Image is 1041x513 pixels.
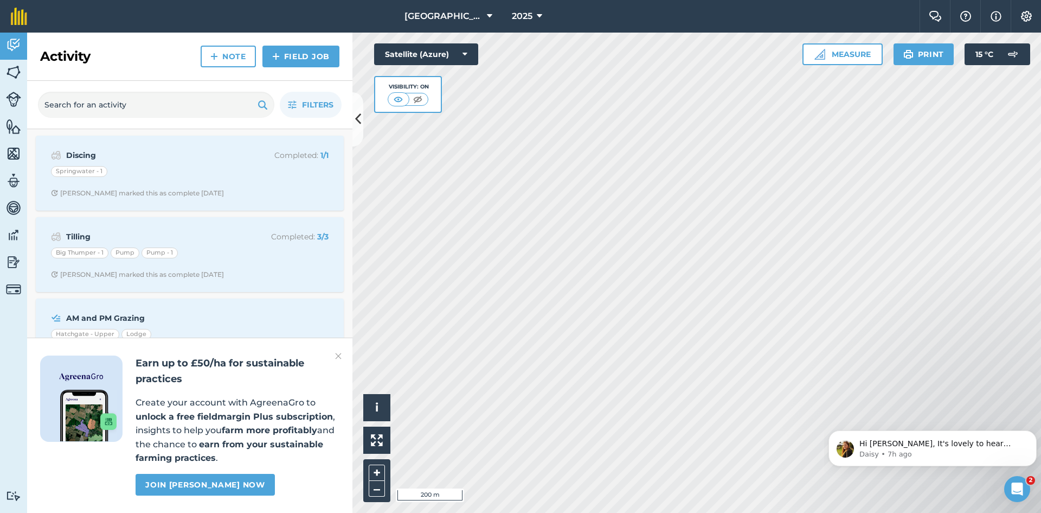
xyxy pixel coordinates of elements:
img: svg+xml;base64,PD94bWwgdmVyc2lvbj0iMS4wIiBlbmNvZGluZz0idXRmLTgiPz4KPCEtLSBHZW5lcmF0b3I6IEFkb2JlIE... [6,173,21,189]
img: svg+xml;base64,PD94bWwgdmVyc2lvbj0iMS4wIiBlbmNvZGluZz0idXRmLTgiPz4KPCEtLSBHZW5lcmF0b3I6IEFkb2JlIE... [6,254,21,270]
img: svg+xml;base64,PHN2ZyB4bWxucz0iaHR0cDovL3d3dy53My5vcmcvMjAwMC9zdmciIHdpZHRoPSI1MCIgaGVpZ2h0PSI0MC... [411,94,425,105]
div: Visibility: On [388,83,429,91]
img: Clock with arrow pointing clockwise [51,189,58,197]
button: 15 °C [965,43,1030,65]
span: 15 ° C [975,43,993,65]
img: Ruler icon [814,49,825,60]
img: A question mark icon [959,11,972,22]
img: svg+xml;base64,PHN2ZyB4bWxucz0iaHR0cDovL3d3dy53My5vcmcvMjAwMC9zdmciIHdpZHRoPSIxNCIgaGVpZ2h0PSIyNC... [210,50,218,63]
img: svg+xml;base64,PD94bWwgdmVyc2lvbj0iMS4wIiBlbmNvZGluZz0idXRmLTgiPz4KPCEtLSBHZW5lcmF0b3I6IEFkb2JlIE... [51,149,61,162]
strong: earn from your sustainable farming practices [136,439,323,464]
img: svg+xml;base64,PD94bWwgdmVyc2lvbj0iMS4wIiBlbmNvZGluZz0idXRmLTgiPz4KPCEtLSBHZW5lcmF0b3I6IEFkb2JlIE... [6,282,21,297]
iframe: Intercom notifications message [824,408,1041,484]
button: Satellite (Azure) [374,43,478,65]
a: Note [201,46,256,67]
img: Four arrows, one pointing top left, one top right, one bottom right and the last bottom left [371,434,383,446]
span: [GEOGRAPHIC_DATA] [404,10,483,23]
button: Measure [802,43,883,65]
img: Two speech bubbles overlapping with the left bubble in the forefront [929,11,942,22]
iframe: Intercom live chat [1004,476,1030,502]
button: + [369,465,385,481]
div: [PERSON_NAME] marked this as complete [DATE] [51,270,224,279]
img: Screenshot of the Gro app [60,390,117,441]
p: Completed : [242,231,329,243]
img: svg+xml;base64,PHN2ZyB4bWxucz0iaHR0cDovL3d3dy53My5vcmcvMjAwMC9zdmciIHdpZHRoPSI1NiIgaGVpZ2h0PSI2MC... [6,118,21,135]
img: svg+xml;base64,PD94bWwgdmVyc2lvbj0iMS4wIiBlbmNvZGluZz0idXRmLTgiPz4KPCEtLSBHZW5lcmF0b3I6IEFkb2JlIE... [51,230,61,243]
img: svg+xml;base64,PD94bWwgdmVyc2lvbj0iMS4wIiBlbmNvZGluZz0idXRmLTgiPz4KPCEtLSBHZW5lcmF0b3I6IEFkb2JlIE... [6,92,21,107]
input: Search for an activity [38,92,274,118]
img: svg+xml;base64,PD94bWwgdmVyc2lvbj0iMS4wIiBlbmNvZGluZz0idXRmLTgiPz4KPCEtLSBHZW5lcmF0b3I6IEFkb2JlIE... [6,37,21,53]
div: Lodge [121,329,151,340]
a: AM and PM GrazingHatchgate - UpperLodgeClock with arrow pointing clockwise[PERSON_NAME] marked th... [42,305,337,367]
a: Field Job [262,46,339,67]
p: Completed : [242,149,329,161]
button: – [369,481,385,497]
div: Springwater - 1 [51,166,107,177]
img: svg+xml;base64,PD94bWwgdmVyc2lvbj0iMS4wIiBlbmNvZGluZz0idXRmLTgiPz4KPCEtLSBHZW5lcmF0b3I6IEFkb2JlIE... [6,491,21,501]
span: i [375,401,378,414]
strong: 3 / 3 [317,232,329,242]
a: DiscingCompleted: 1/1Springwater - 1Clock with arrow pointing clockwise[PERSON_NAME] marked this ... [42,142,337,204]
strong: farm more profitably [222,425,317,435]
div: Hatchgate - Upper [51,329,119,340]
img: svg+xml;base64,PD94bWwgdmVyc2lvbj0iMS4wIiBlbmNvZGluZz0idXRmLTgiPz4KPCEtLSBHZW5lcmF0b3I6IEFkb2JlIE... [51,312,61,325]
strong: Discing [66,149,238,161]
img: svg+xml;base64,PD94bWwgdmVyc2lvbj0iMS4wIiBlbmNvZGluZz0idXRmLTgiPz4KPCEtLSBHZW5lcmF0b3I6IEFkb2JlIE... [1002,43,1024,65]
img: svg+xml;base64,PD94bWwgdmVyc2lvbj0iMS4wIiBlbmNvZGluZz0idXRmLTgiPz4KPCEtLSBHZW5lcmF0b3I6IEFkb2JlIE... [6,227,21,243]
img: fieldmargin Logo [11,8,27,25]
img: svg+xml;base64,PHN2ZyB4bWxucz0iaHR0cDovL3d3dy53My5vcmcvMjAwMC9zdmciIHdpZHRoPSI1MCIgaGVpZ2h0PSI0MC... [391,94,405,105]
img: svg+xml;base64,PHN2ZyB4bWxucz0iaHR0cDovL3d3dy53My5vcmcvMjAwMC9zdmciIHdpZHRoPSIxNyIgaGVpZ2h0PSIxNy... [991,10,1001,23]
div: Pump - 1 [142,248,178,258]
img: Clock with arrow pointing clockwise [51,271,58,278]
img: svg+xml;base64,PD94bWwgdmVyc2lvbj0iMS4wIiBlbmNvZGluZz0idXRmLTgiPz4KPCEtLSBHZW5lcmF0b3I6IEFkb2JlIE... [6,200,21,216]
img: svg+xml;base64,PHN2ZyB4bWxucz0iaHR0cDovL3d3dy53My5vcmcvMjAwMC9zdmciIHdpZHRoPSI1NiIgaGVpZ2h0PSI2MC... [6,64,21,80]
div: [PERSON_NAME] marked this as complete [DATE] [51,189,224,198]
span: Filters [302,99,333,111]
button: Filters [280,92,342,118]
div: Pump [111,248,139,258]
button: Print [894,43,954,65]
h2: Activity [40,48,91,65]
strong: 1 / 1 [320,150,329,160]
img: svg+xml;base64,PHN2ZyB4bWxucz0iaHR0cDovL3d3dy53My5vcmcvMjAwMC9zdmciIHdpZHRoPSI1NiIgaGVpZ2h0PSI2MC... [6,145,21,162]
div: Big Thumper - 1 [51,248,108,258]
button: i [363,394,390,421]
img: A cog icon [1020,11,1033,22]
a: TillingCompleted: 3/3Big Thumper - 1PumpPump - 1Clock with arrow pointing clockwise[PERSON_NAME] ... [42,224,337,286]
span: 2025 [512,10,532,23]
strong: Tilling [66,231,238,243]
strong: AM and PM Grazing [66,312,238,324]
img: svg+xml;base64,PHN2ZyB4bWxucz0iaHR0cDovL3d3dy53My5vcmcvMjAwMC9zdmciIHdpZHRoPSIyMiIgaGVpZ2h0PSIzMC... [335,350,342,363]
img: svg+xml;base64,PHN2ZyB4bWxucz0iaHR0cDovL3d3dy53My5vcmcvMjAwMC9zdmciIHdpZHRoPSIxOSIgaGVpZ2h0PSIyNC... [903,48,914,61]
h2: Earn up to £50/ha for sustainable practices [136,356,339,387]
img: svg+xml;base64,PHN2ZyB4bWxucz0iaHR0cDovL3d3dy53My5vcmcvMjAwMC9zdmciIHdpZHRoPSIxNCIgaGVpZ2h0PSIyNC... [272,50,280,63]
strong: unlock a free fieldmargin Plus subscription [136,411,333,422]
p: Create your account with AgreenaGro to , insights to help you and the chance to . [136,396,339,465]
img: svg+xml;base64,PHN2ZyB4bWxucz0iaHR0cDovL3d3dy53My5vcmcvMjAwMC9zdmciIHdpZHRoPSIxOSIgaGVpZ2h0PSIyNC... [258,98,268,111]
span: 2 [1026,476,1035,485]
a: Join [PERSON_NAME] now [136,474,274,496]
